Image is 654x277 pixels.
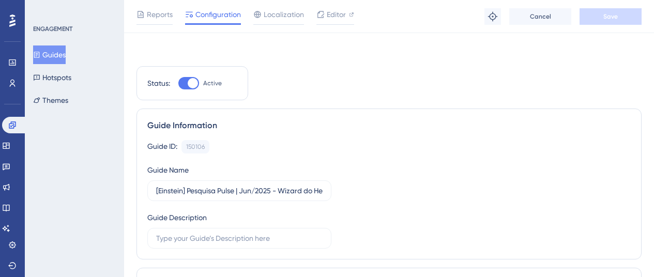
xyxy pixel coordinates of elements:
button: Themes [33,91,68,110]
span: Save [603,12,618,21]
div: 150106 [186,143,205,151]
div: Guide Name [147,164,189,176]
span: Localization [264,8,304,21]
div: Guide Description [147,211,207,224]
span: Reports [147,8,173,21]
button: Cancel [509,8,571,25]
div: Guide ID: [147,140,177,153]
span: Cancel [530,12,551,21]
button: Hotspots [33,68,71,87]
div: ENGAGEMENT [33,25,72,33]
button: Save [580,8,642,25]
button: Guides [33,45,66,64]
span: Active [203,79,222,87]
span: Configuration [195,8,241,21]
input: Type your Guide’s Description here [156,233,323,244]
span: Editor [327,8,346,21]
input: Type your Guide’s Name here [156,185,323,196]
div: Status: [147,77,170,89]
div: Guide Information [147,119,631,132]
